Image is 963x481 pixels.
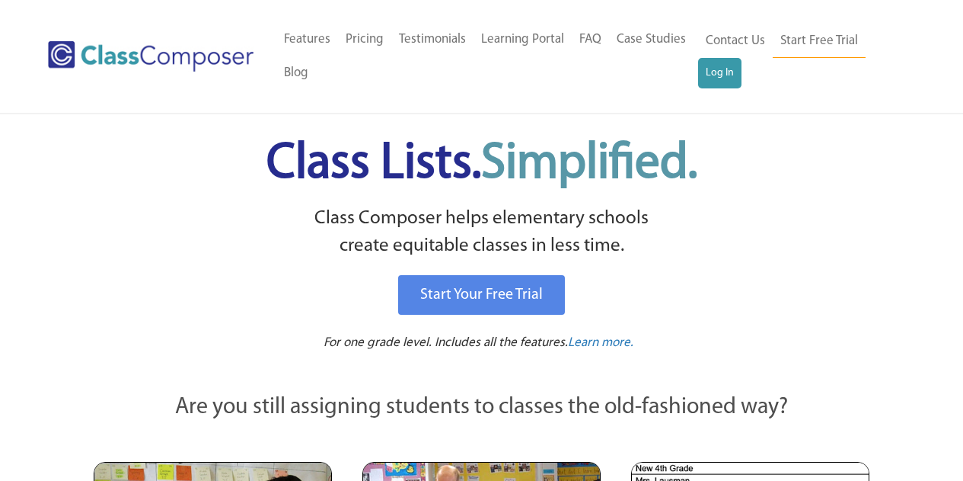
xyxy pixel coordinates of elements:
span: Start Your Free Trial [420,287,543,303]
a: Learning Portal [474,23,572,56]
a: Case Studies [609,23,694,56]
a: Start Free Trial [773,24,866,59]
span: Simplified. [481,139,697,189]
a: Blog [276,56,316,90]
a: Contact Us [698,24,773,58]
span: For one grade level. Includes all the features. [324,336,568,349]
a: Testimonials [391,23,474,56]
nav: Header Menu [698,24,904,88]
a: Start Your Free Trial [398,275,565,315]
a: Log In [698,58,741,88]
span: Class Lists. [266,139,697,189]
a: FAQ [572,23,609,56]
span: Learn more. [568,336,633,349]
img: Class Composer [48,41,254,72]
nav: Header Menu [276,23,698,90]
p: Are you still assigning students to classes the old-fashioned way? [94,391,870,425]
a: Features [276,23,338,56]
p: Class Composer helps elementary schools create equitable classes in less time. [91,205,872,261]
a: Learn more. [568,334,633,353]
a: Pricing [338,23,391,56]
